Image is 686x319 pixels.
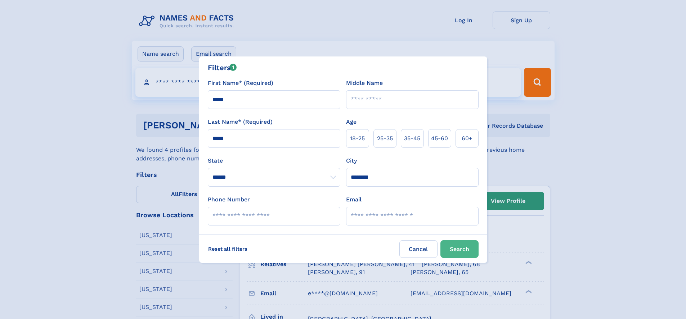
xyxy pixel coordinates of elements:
[462,134,472,143] span: 60+
[346,156,357,165] label: City
[399,240,438,258] label: Cancel
[208,156,340,165] label: State
[440,240,479,258] button: Search
[431,134,448,143] span: 45‑60
[208,118,273,126] label: Last Name* (Required)
[404,134,420,143] span: 35‑45
[350,134,365,143] span: 18‑25
[208,62,237,73] div: Filters
[208,79,273,87] label: First Name* (Required)
[377,134,393,143] span: 25‑35
[208,195,250,204] label: Phone Number
[346,195,362,204] label: Email
[346,79,383,87] label: Middle Name
[346,118,357,126] label: Age
[203,240,252,258] label: Reset all filters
